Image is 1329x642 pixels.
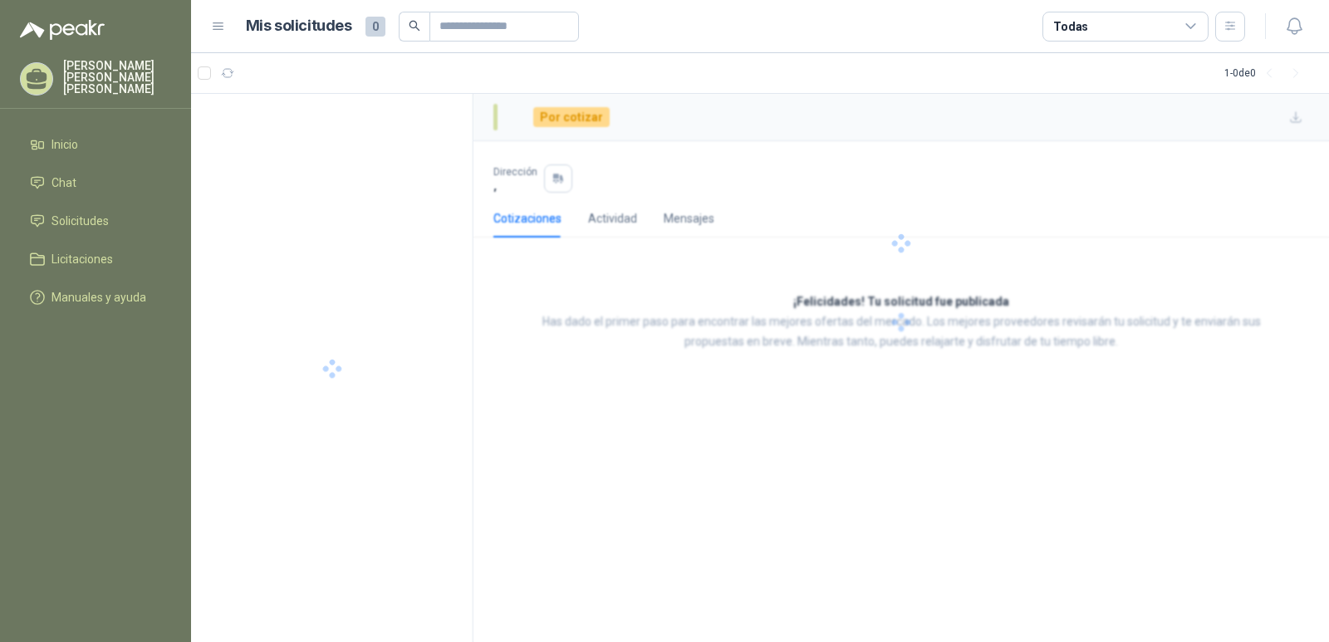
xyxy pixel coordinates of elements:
[365,17,385,37] span: 0
[63,60,171,95] p: [PERSON_NAME] [PERSON_NAME] [PERSON_NAME]
[20,282,171,313] a: Manuales y ayuda
[20,20,105,40] img: Logo peakr
[51,135,78,154] span: Inicio
[51,212,109,230] span: Solicitudes
[51,174,76,192] span: Chat
[409,20,420,32] span: search
[1053,17,1088,36] div: Todas
[20,129,171,160] a: Inicio
[20,243,171,275] a: Licitaciones
[51,250,113,268] span: Licitaciones
[20,167,171,198] a: Chat
[1224,60,1309,86] div: 1 - 0 de 0
[20,205,171,237] a: Solicitudes
[51,288,146,306] span: Manuales y ayuda
[246,14,352,38] h1: Mis solicitudes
